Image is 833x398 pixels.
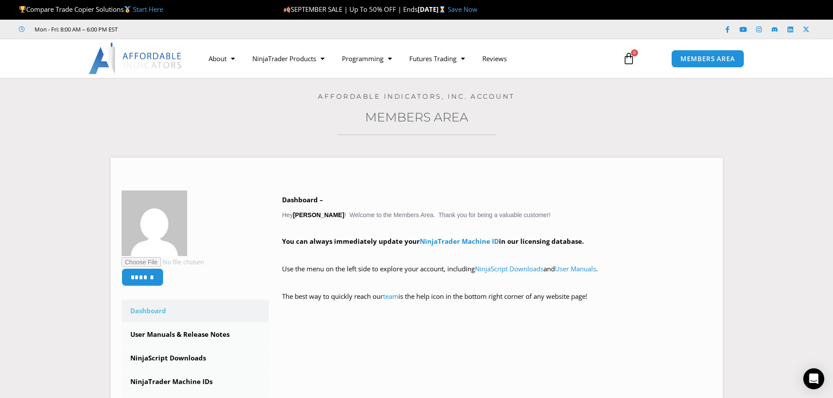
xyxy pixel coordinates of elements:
[420,237,499,246] a: NinjaTrader Machine ID
[282,237,584,246] strong: You can always immediately update your in our licensing database.
[124,6,131,13] img: 🥇
[122,370,269,393] a: NinjaTrader Machine IDs
[244,48,333,69] a: NinjaTrader Products
[19,6,26,13] img: 🏆
[418,5,448,14] strong: [DATE]
[680,55,735,62] span: MEMBERS AREA
[282,291,712,315] p: The best way to quickly reach our is the help icon in the bottom right corner of any website page!
[282,195,323,204] b: Dashboard –
[610,46,648,71] a: 0
[293,211,344,218] strong: [PERSON_NAME]
[282,194,712,315] div: Hey ! Welcome to the Members Area. Thank you for being a valuable customer!
[284,6,290,13] img: 🍂
[631,49,638,56] span: 0
[448,5,477,14] a: Save Now
[333,48,401,69] a: Programming
[19,5,163,14] span: Compare Trade Copier Solutions
[200,48,613,69] nav: Menu
[130,25,261,34] iframe: Customer reviews powered by Trustpilot
[365,110,468,125] a: Members Area
[133,5,163,14] a: Start Here
[475,264,544,273] a: NinjaScript Downloads
[283,5,418,14] span: SEPTEMBER SALE | Up To 50% OFF | Ends
[474,48,516,69] a: Reviews
[439,6,446,13] img: ⌛
[282,263,712,287] p: Use the menu on the left side to explore your account, including and .
[122,300,269,322] a: Dashboard
[89,43,183,74] img: LogoAI | Affordable Indicators – NinjaTrader
[122,347,269,370] a: NinjaScript Downloads
[401,48,474,69] a: Futures Trading
[555,264,596,273] a: User Manuals
[122,323,269,346] a: User Manuals & Release Notes
[200,48,244,69] a: About
[671,50,744,68] a: MEMBERS AREA
[122,190,187,256] img: 79a9803ba95ade50619e732fab4bc2985f697fe752ef44d0ba352f730ef10972
[318,92,515,100] a: Affordable Indicators, Inc. Account
[383,292,398,301] a: team
[32,24,118,35] span: Mon - Fri: 8:00 AM – 6:00 PM EST
[803,368,824,389] div: Open Intercom Messenger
